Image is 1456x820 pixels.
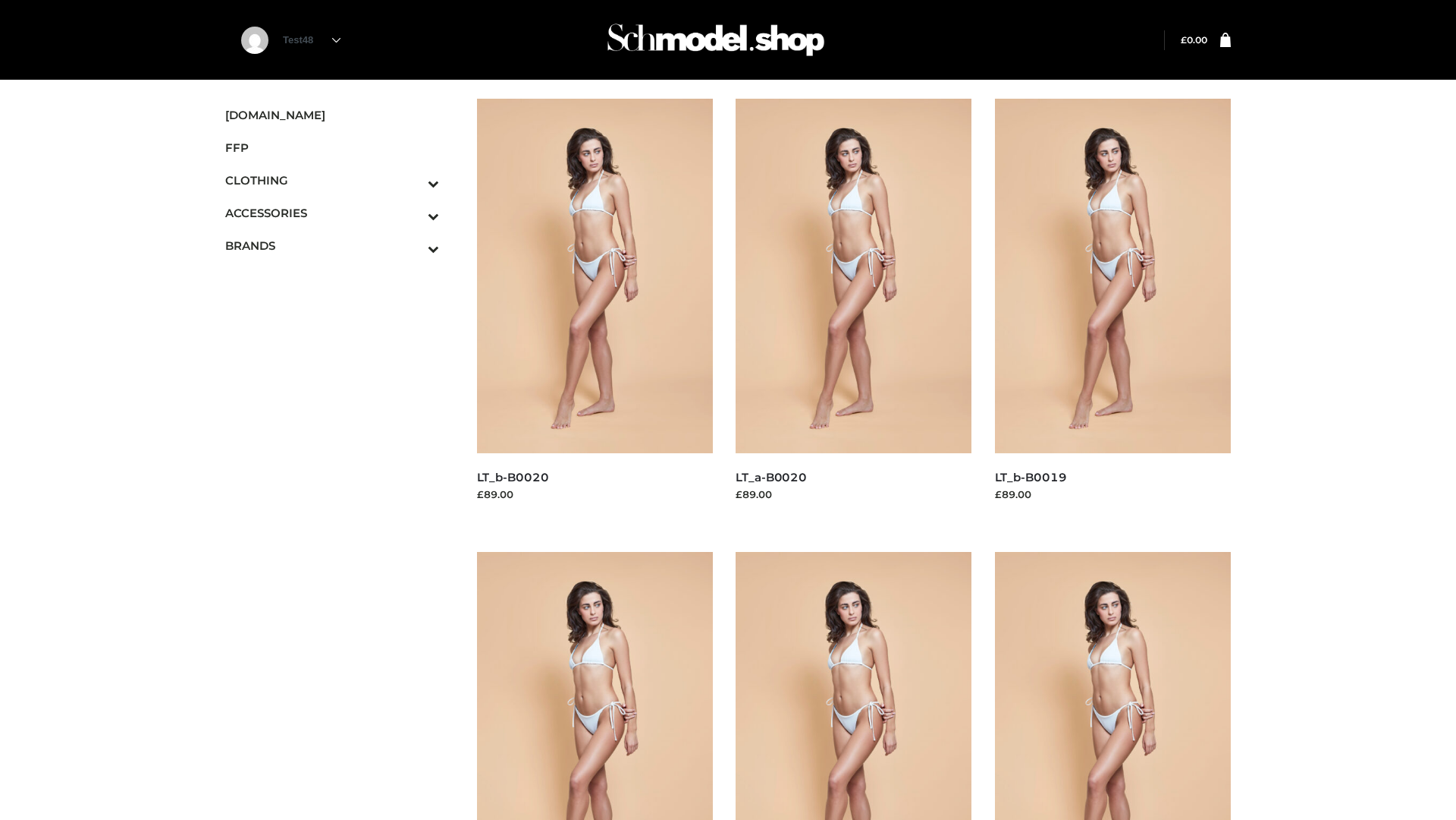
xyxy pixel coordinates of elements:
a: LT_b-B0020 [477,470,549,484]
button: Toggle Submenu [386,164,439,197]
span: FFP [225,139,439,156]
span: CLOTHING [225,172,439,189]
a: LT_b-B0019 [995,470,1067,484]
a: Test48 [283,34,340,46]
a: LT_a-B0020 [736,470,807,484]
span: [DOMAIN_NAME] [225,106,439,124]
a: Read more [736,504,792,516]
a: ACCESSORIESToggle Submenu [225,197,439,229]
span: £ [1181,34,1187,46]
a: [DOMAIN_NAME] [225,99,439,131]
button: Toggle Submenu [386,197,439,229]
div: £89.00 [995,487,1232,502]
span: BRANDS [225,237,439,254]
a: CLOTHINGToggle Submenu [225,164,439,197]
a: FFP [225,131,439,164]
a: Read more [477,504,533,516]
img: Schmodel Admin 964 [602,10,830,70]
span: ACCESSORIES [225,204,439,222]
bdi: 0.00 [1181,34,1207,46]
button: Toggle Submenu [386,229,439,262]
a: Read more [995,504,1051,516]
div: £89.00 [477,487,714,502]
div: £89.00 [736,487,972,502]
a: £0.00 [1181,34,1207,46]
a: BRANDSToggle Submenu [225,229,439,262]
